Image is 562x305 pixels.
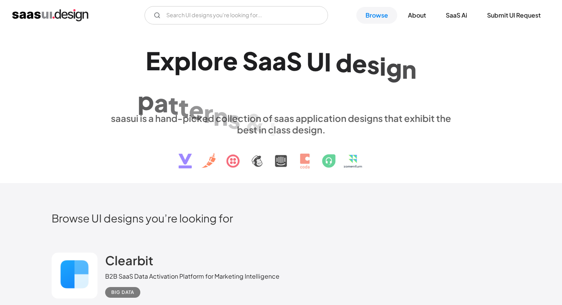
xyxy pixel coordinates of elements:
[336,48,352,77] div: d
[242,46,258,75] div: S
[399,7,435,24] a: About
[204,98,213,128] div: r
[174,46,191,75] div: p
[168,90,179,120] div: t
[402,55,416,84] div: n
[270,112,276,141] div: i
[356,7,397,24] a: Browse
[179,92,189,122] div: t
[367,50,380,79] div: s
[189,95,204,125] div: e
[111,288,134,297] div: Big Data
[307,47,324,76] div: U
[191,46,197,75] div: l
[105,253,153,272] a: Clearbit
[437,7,476,24] a: SaaS Ai
[213,46,223,75] div: r
[228,104,240,134] div: s
[160,46,174,75] div: x
[52,211,510,225] h2: Browse UI designs you’re looking for
[478,7,550,24] a: Submit UI Request
[105,253,153,268] h2: Clearbit
[380,51,386,81] div: i
[223,46,238,75] div: e
[105,46,457,105] h1: Explore SaaS UI design patterns & interactions.
[12,9,88,21] a: home
[386,53,402,82] div: g
[245,108,265,137] div: &
[138,86,154,115] div: p
[258,46,272,75] div: a
[352,49,367,78] div: e
[165,135,397,175] img: text, icon, saas logo
[286,46,302,76] div: S
[146,46,160,75] div: E
[272,46,286,75] div: a
[324,47,331,76] div: I
[145,6,328,24] form: Email Form
[213,101,228,131] div: n
[197,46,213,75] div: o
[145,6,328,24] input: Search UI designs you're looking for...
[154,88,168,117] div: a
[105,272,279,281] div: B2B SaaS Data Activation Platform for Marketing Intelligence
[105,112,457,135] div: saasui is a hand-picked collection of saas application designs that exhibit the best in class des...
